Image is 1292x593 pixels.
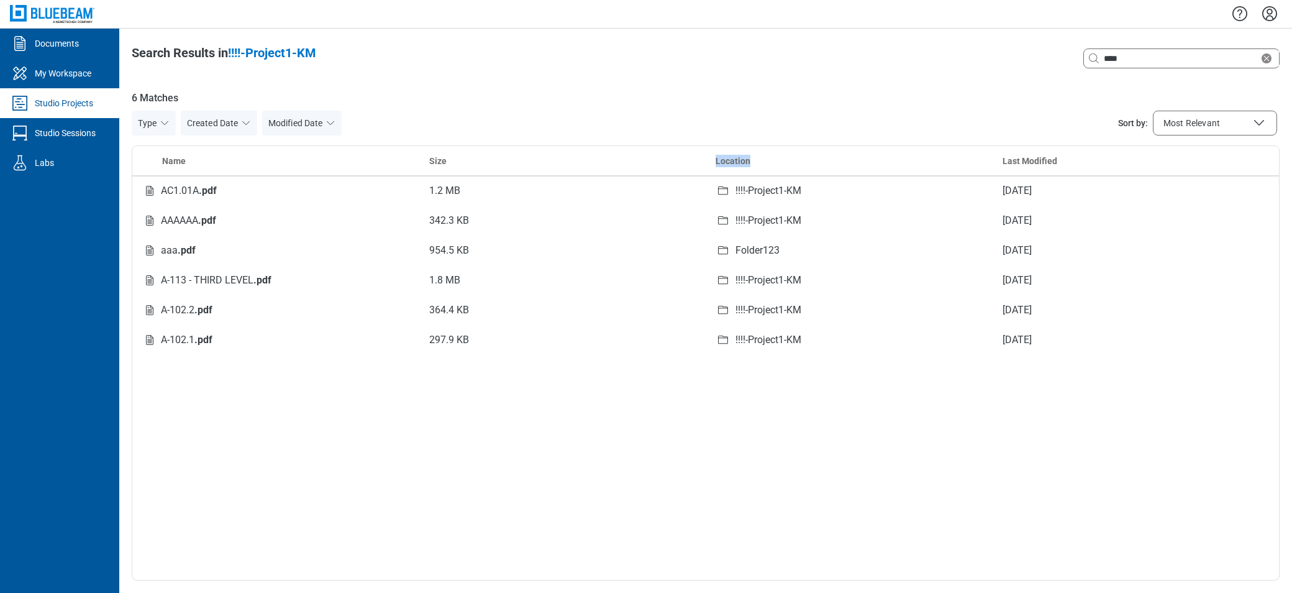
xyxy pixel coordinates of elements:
td: [DATE] [993,295,1280,325]
svg: folder-icon [716,273,730,288]
span: Sort by: [1118,117,1148,129]
svg: folder-icon [716,183,730,198]
svg: File-icon [142,183,157,198]
svg: folder-icon [716,243,730,258]
div: Folder123 [735,243,780,258]
button: Created Date [181,111,257,136]
table: bb-data-table [132,146,1279,355]
div: Clear search [1259,51,1279,66]
td: [DATE] [993,176,1280,206]
div: Search Results in [132,44,316,62]
svg: File-icon [142,333,157,347]
span: AC1.01A [161,185,217,196]
svg: File-icon [142,213,157,228]
div: Studio Sessions [35,127,96,139]
span: !!!!-Project1-KM [228,45,316,60]
svg: File-icon [142,303,157,318]
span: aaa [161,244,196,256]
td: [DATE] [993,206,1280,236]
svg: Labs [10,153,30,173]
img: Bluebeam, Inc. [10,5,94,23]
td: 342.3 KB [419,206,706,236]
td: 1.2 MB [419,176,706,206]
svg: File-icon [142,273,157,288]
td: 297.9 KB [419,325,706,355]
svg: File-icon [142,243,157,258]
div: !!!!-Project1-KM [735,213,801,228]
div: !!!!-Project1-KM [735,273,801,288]
div: !!!!-Project1-KM [735,303,801,318]
svg: Documents [10,34,30,53]
td: [DATE] [993,265,1280,295]
em: .pdf [194,334,212,346]
em: .pdf [199,185,217,196]
div: Clear search [1083,48,1280,68]
td: [DATE] [993,325,1280,355]
span: 6 Matches [132,91,1280,106]
button: Sort by: [1153,111,1277,136]
span: A-113 - THIRD LEVEL [161,274,271,286]
svg: folder-icon [716,213,730,228]
svg: Studio Sessions [10,123,30,143]
svg: folder-icon [716,303,730,318]
em: .pdf [194,304,212,316]
td: [DATE] [993,236,1280,265]
div: !!!!-Project1-KM [735,183,801,198]
div: !!!!-Project1-KM [735,333,801,347]
div: My Workspace [35,67,91,80]
span: Most Relevant [1163,117,1220,129]
em: .pdf [253,274,271,286]
td: 1.8 MB [419,265,706,295]
em: .pdf [178,244,196,256]
td: 954.5 KB [419,236,706,265]
em: .pdf [198,214,216,226]
div: Labs [35,157,54,169]
svg: folder-icon [716,333,730,347]
button: Settings [1260,3,1280,24]
td: 364.4 KB [419,295,706,325]
button: Modified Date [262,111,342,136]
svg: My Workspace [10,63,30,83]
div: Documents [35,37,79,50]
button: Type [132,111,176,136]
span: A-102.1 [161,334,212,346]
span: A-102.2 [161,304,212,316]
span: AAAAAA [161,214,216,226]
svg: Studio Projects [10,93,30,113]
div: Studio Projects [35,97,93,109]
